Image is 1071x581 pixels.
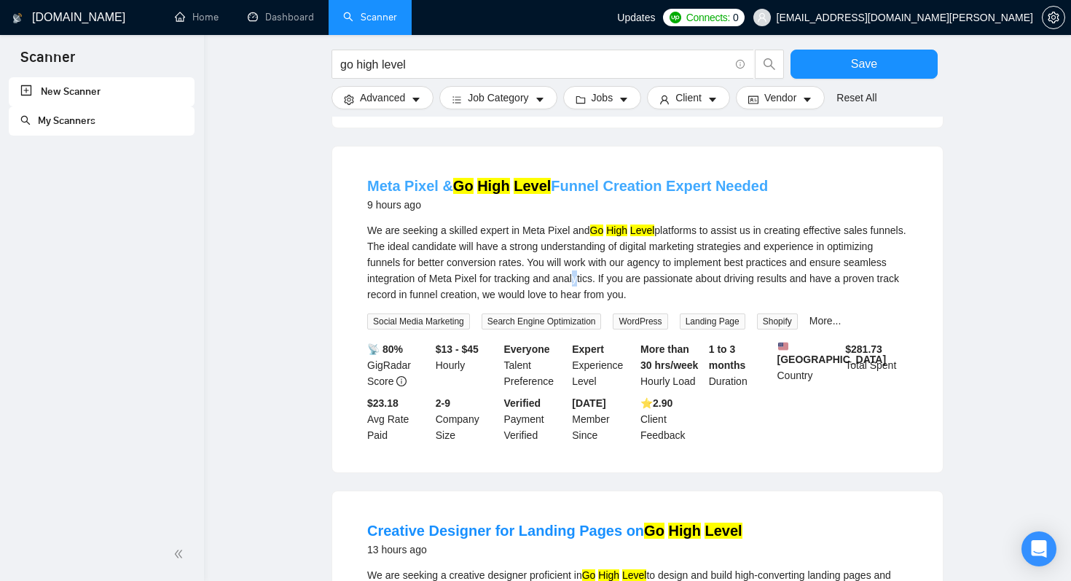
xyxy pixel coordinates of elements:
div: 9 hours ago [367,196,768,214]
img: 🇺🇸 [778,341,788,351]
div: Company Size [433,395,501,443]
div: Client Feedback [637,395,706,443]
button: folderJobscaret-down [563,86,642,109]
span: Landing Page [680,313,745,330]
div: Country [774,341,843,389]
span: Connects: [686,9,730,26]
a: homeHome [175,11,219,23]
span: 0 [733,9,739,26]
a: searchMy Scanners [20,114,95,127]
div: Talent Preference [501,341,570,389]
mark: High [598,569,619,581]
div: Payment Verified [501,395,570,443]
span: idcard [748,94,758,105]
button: userClientcaret-down [647,86,730,109]
img: upwork-logo.png [670,12,681,23]
mark: High [668,523,700,539]
div: Member Since [569,395,637,443]
mark: Go [453,178,474,194]
span: search [756,58,783,71]
li: My Scanners [9,106,195,136]
mark: Level [705,523,742,539]
span: Scanner [9,47,87,77]
div: Hourly Load [637,341,706,389]
b: 📡 80% [367,343,403,355]
button: Save [790,50,938,79]
span: info-circle [736,60,745,69]
a: searchScanner [343,11,397,23]
mark: Go [590,225,604,236]
button: settingAdvancedcaret-down [331,86,433,109]
a: Reset All [836,90,876,106]
button: barsJob Categorycaret-down [439,86,557,109]
b: Everyone [504,343,550,355]
a: setting [1042,12,1065,23]
mark: Go [644,523,664,539]
a: Creative Designer for Landing Pages onGo High Level [367,523,742,539]
mark: Level [514,178,551,194]
span: caret-down [535,94,545,105]
div: Total Spent [842,341,911,389]
button: search [755,50,784,79]
b: $23.18 [367,397,399,409]
mark: Level [622,569,646,581]
span: info-circle [396,376,407,386]
a: More... [809,315,841,327]
b: 1 to 3 months [709,343,746,371]
span: caret-down [802,94,812,105]
button: setting [1042,6,1065,29]
mark: High [477,178,509,194]
mark: Go [582,569,596,581]
span: bars [452,94,462,105]
b: Verified [504,397,541,409]
a: New Scanner [20,77,183,106]
b: $ 281.73 [845,343,882,355]
li: New Scanner [9,77,195,106]
span: Updates [617,12,655,23]
span: user [659,94,670,105]
span: setting [1043,12,1064,23]
mark: High [606,225,627,236]
span: caret-down [411,94,421,105]
button: idcardVendorcaret-down [736,86,825,109]
div: Avg Rate Paid [364,395,433,443]
span: WordPress [613,313,667,330]
span: Jobs [592,90,613,106]
b: More than 30 hrs/week [640,343,698,371]
b: $13 - $45 [436,343,479,355]
span: Vendor [764,90,796,106]
div: Duration [706,341,774,389]
div: 13 hours ago [367,541,742,558]
mark: Level [630,225,654,236]
a: Meta Pixel &Go High LevelFunnel Creation Expert Needed [367,178,768,194]
span: Search Engine Optimization [482,313,602,330]
span: Social Media Marketing [367,313,470,330]
img: logo [12,7,23,30]
b: [GEOGRAPHIC_DATA] [777,341,887,365]
span: setting [344,94,354,105]
b: [DATE] [572,397,605,409]
span: user [757,12,767,23]
input: Search Freelance Jobs... [340,55,729,74]
span: folder [576,94,586,105]
a: dashboardDashboard [248,11,314,23]
span: Save [851,55,877,73]
span: Client [675,90,702,106]
div: We are seeking a skilled expert in Meta Pixel and platforms to assist us in creating effective sa... [367,222,908,303]
div: GigRadar Score [364,341,433,389]
div: Open Intercom Messenger [1021,531,1056,566]
span: Advanced [360,90,405,106]
span: Job Category [468,90,528,106]
div: Experience Level [569,341,637,389]
span: double-left [173,547,188,561]
b: ⭐️ 2.90 [640,397,672,409]
b: Expert [572,343,604,355]
span: Shopify [757,313,798,330]
span: caret-down [619,94,629,105]
b: 2-9 [436,397,450,409]
div: Hourly [433,341,501,389]
span: caret-down [707,94,718,105]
